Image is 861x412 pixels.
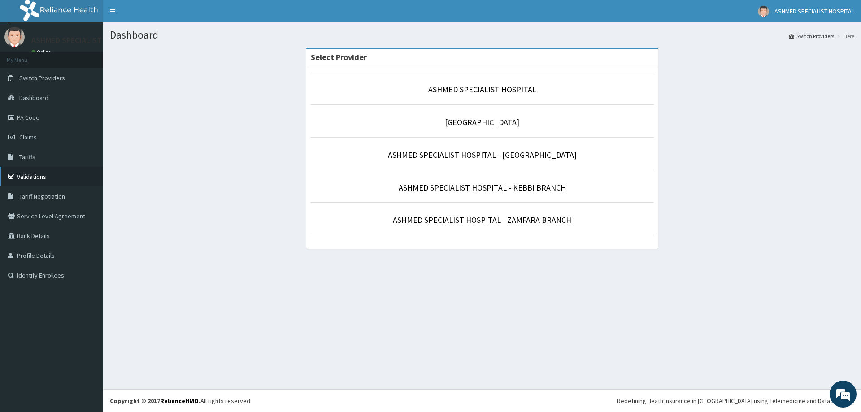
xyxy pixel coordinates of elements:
[4,27,25,47] img: User Image
[789,32,834,40] a: Switch Providers
[758,6,769,17] img: User Image
[19,94,48,102] span: Dashboard
[388,150,577,160] a: ASHMED SPECIALIST HOSPITAL - [GEOGRAPHIC_DATA]
[17,45,36,67] img: d_794563401_company_1708531726252_794563401
[835,32,854,40] li: Here
[399,182,566,193] a: ASHMED SPECIALIST HOSPITAL - KEBBI BRANCH
[617,396,854,405] div: Redefining Heath Insurance in [GEOGRAPHIC_DATA] using Telemedicine and Data Science!
[774,7,854,15] span: ASHMED SPECIALIST HOSPITAL
[147,4,169,26] div: Minimize live chat window
[160,397,199,405] a: RelianceHMO
[4,245,171,276] textarea: Type your message and hit 'Enter'
[445,117,519,127] a: [GEOGRAPHIC_DATA]
[31,49,53,55] a: Online
[311,52,367,62] strong: Select Provider
[19,153,35,161] span: Tariffs
[19,192,65,200] span: Tariff Negotiation
[19,133,37,141] span: Claims
[103,389,861,412] footer: All rights reserved.
[47,50,151,62] div: Chat with us now
[110,397,200,405] strong: Copyright © 2017 .
[31,36,139,44] p: ASHMED SPECIALIST HOSPITAL
[428,84,536,95] a: ASHMED SPECIALIST HOSPITAL
[110,29,854,41] h1: Dashboard
[19,74,65,82] span: Switch Providers
[52,113,124,204] span: We're online!
[393,215,571,225] a: ASHMED SPECIALIST HOSPITAL - ZAMFARA BRANCH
